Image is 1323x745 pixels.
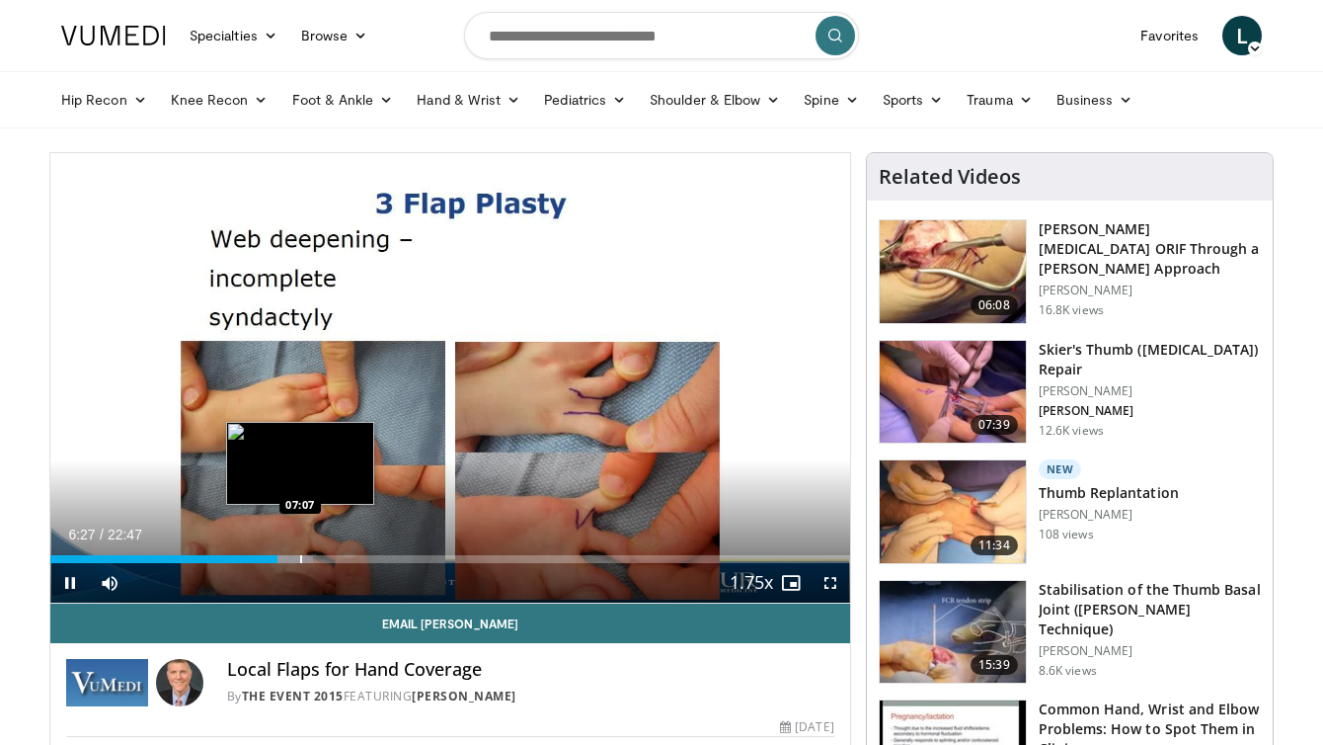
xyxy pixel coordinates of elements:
[1039,302,1104,318] p: 16.8K views
[1039,643,1261,659] p: [PERSON_NAME]
[90,563,129,603] button: Mute
[792,80,870,120] a: Spine
[412,688,516,704] a: [PERSON_NAME]
[159,80,280,120] a: Knee Recon
[879,580,1261,685] a: 15:39 Stabilisation of the Thumb Basal Joint ([PERSON_NAME] Technique) [PERSON_NAME] 8.6K views
[50,153,850,604] video-js: Video Player
[1039,283,1261,298] p: [PERSON_NAME]
[1039,403,1261,419] p: [PERSON_NAME]
[242,688,344,704] a: The Event 2015
[226,422,374,505] img: image.jpeg
[405,80,532,120] a: Hand & Wrist
[1045,80,1145,120] a: Business
[1039,483,1179,503] h3: Thumb Replantation
[156,659,203,706] img: Avatar
[280,80,406,120] a: Foot & Ankle
[971,536,1018,555] span: 11:34
[880,581,1026,684] img: abbb8fbb-6d8f-4f51-8ac9-71c5f2cab4bf.150x105_q85_crop-smart_upscale.jpg
[49,80,159,120] a: Hip Recon
[1039,219,1261,279] h3: [PERSON_NAME][MEDICAL_DATA] ORIF Through a [PERSON_NAME] Approach
[108,527,142,542] span: 22:47
[227,659,834,681] h4: Local Flaps for Hand Coverage
[532,80,638,120] a: Pediatrics
[66,659,148,706] img: The Event 2015
[289,16,380,55] a: Browse
[971,655,1018,675] span: 15:39
[638,80,792,120] a: Shoulder & Elbow
[880,341,1026,444] img: cf79e27c-792e-4c6a-b4db-18d0e20cfc31.150x105_q85_crop-smart_upscale.jpg
[178,16,289,55] a: Specialties
[1039,507,1179,523] p: [PERSON_NAME]
[955,80,1045,120] a: Trauma
[464,12,859,59] input: Search topics, interventions
[880,220,1026,323] img: af335e9d-3f89-4d46-97d1-d9f0cfa56dd9.150x105_q85_crop-smart_upscale.jpg
[879,459,1261,564] a: 11:34 New Thumb Replantation [PERSON_NAME] 108 views
[1222,16,1262,55] a: L
[1039,423,1104,439] p: 12.6K views
[50,563,90,603] button: Pause
[780,718,833,736] div: [DATE]
[1039,340,1261,379] h3: Skier's Thumb ([MEDICAL_DATA]) Repair
[1128,16,1210,55] a: Favorites
[50,555,850,563] div: Progress Bar
[732,563,771,603] button: Playback Rate
[100,527,104,542] span: /
[879,219,1261,324] a: 06:08 [PERSON_NAME][MEDICAL_DATA] ORIF Through a [PERSON_NAME] Approach [PERSON_NAME] 16.8K views
[1039,459,1082,479] p: New
[771,563,811,603] button: Enable picture-in-picture mode
[1039,663,1097,679] p: 8.6K views
[50,604,850,643] a: Email [PERSON_NAME]
[880,460,1026,563] img: 86f7a411-b29c-4241-a97c-6b2d26060ca0.150x105_q85_crop-smart_upscale.jpg
[1039,383,1261,399] p: [PERSON_NAME]
[227,688,834,705] div: By FEATURING
[1039,527,1094,542] p: 108 views
[61,26,166,45] img: VuMedi Logo
[1039,580,1261,639] h3: Stabilisation of the Thumb Basal Joint ([PERSON_NAME] Technique)
[879,165,1021,189] h4: Related Videos
[879,340,1261,445] a: 07:39 Skier's Thumb ([MEDICAL_DATA]) Repair [PERSON_NAME] [PERSON_NAME] 12.6K views
[811,563,850,603] button: Fullscreen
[871,80,956,120] a: Sports
[971,415,1018,435] span: 07:39
[971,295,1018,315] span: 06:08
[68,527,95,542] span: 6:27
